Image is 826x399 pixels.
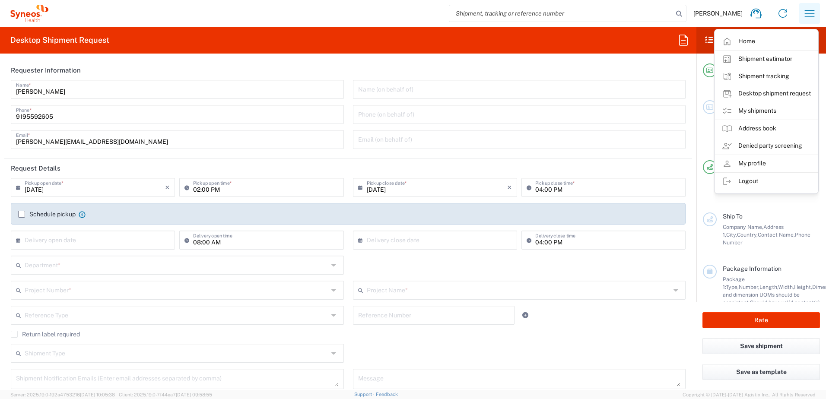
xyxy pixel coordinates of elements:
span: Country, [737,231,758,238]
a: My shipments [715,102,818,120]
a: Desktop shipment request [715,85,818,102]
input: Shipment, tracking or reference number [449,5,673,22]
span: Should have valid content(s) [750,299,820,306]
h2: Shipment Checklist [704,35,791,45]
span: [DATE] 10:05:38 [80,392,115,397]
a: Home [715,33,818,50]
span: [DATE] 09:58:55 [176,392,212,397]
span: Company Name, [723,224,763,230]
span: Package Information [723,265,782,272]
h2: Desktop Shipment Request [10,35,109,45]
label: Return label required [11,331,80,338]
i: × [507,180,512,194]
button: Rate [702,312,820,328]
span: Number, [739,284,759,290]
span: [PERSON_NAME] [693,9,743,17]
span: Package 1: [723,276,745,290]
button: Save shipment [702,338,820,354]
a: Feedback [376,392,398,397]
a: Add Reference [519,309,531,321]
label: Schedule pickup [18,211,76,218]
a: Shipment tracking [715,68,818,85]
span: Copyright © [DATE]-[DATE] Agistix Inc., All Rights Reserved [683,391,816,399]
h2: Requester Information [11,66,81,75]
a: Address book [715,120,818,137]
span: Length, [759,284,778,290]
span: Client: 2025.19.0-7f44ea7 [119,392,212,397]
i: × [165,180,170,194]
span: Contact Name, [758,231,795,238]
h2: Request Details [11,164,60,173]
span: Type, [726,284,739,290]
span: Server: 2025.19.0-192a4753216 [10,392,115,397]
a: My profile [715,155,818,172]
a: Shipment estimator [715,51,818,68]
a: Denied party screening [715,137,818,155]
span: Ship To [723,213,743,220]
a: Support [354,392,376,397]
span: Height, [794,284,812,290]
span: Width, [778,284,794,290]
button: Save as template [702,364,820,380]
span: City, [726,231,737,238]
a: Logout [715,173,818,190]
